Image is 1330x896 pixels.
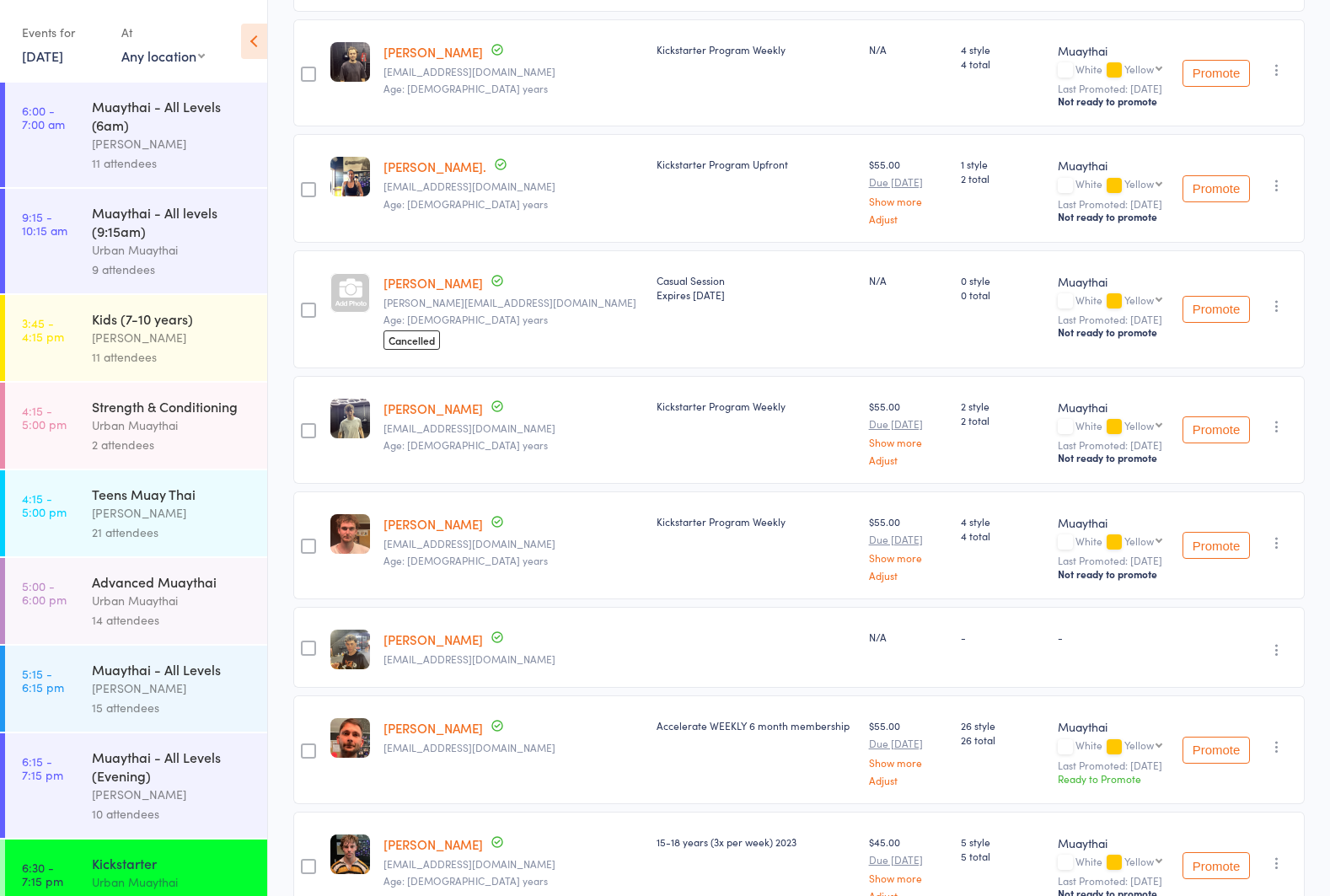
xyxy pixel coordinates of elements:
small: l.scheelbeek@gmail.com [383,538,643,550]
div: Kickstarter Program Weekly [657,42,855,56]
img: image1754899408.png [330,514,370,554]
small: baileyrussell186@gmail.com [383,422,643,434]
div: Yellow [1124,420,1154,431]
time: 4:15 - 5:00 pm [22,491,67,518]
small: Due [DATE] [869,176,948,188]
div: Muaythai [1058,42,1166,59]
small: Last Promoted: [DATE] [1058,198,1166,210]
button: Promote [1183,416,1250,443]
a: Adjust [869,454,948,465]
div: Muaythai - All Levels [92,660,253,679]
button: Promote [1183,296,1250,323]
span: 26 total [961,732,1044,747]
time: 6:15 - 7:15 pm [22,754,63,781]
div: N/A [869,630,948,644]
a: [PERSON_NAME] [383,630,483,648]
div: $55.00 [869,157,948,223]
a: [PERSON_NAME] [383,400,483,417]
div: White [1058,535,1166,550]
a: 6:00 -7:00 amMuaythai - All Levels (6am)[PERSON_NAME]11 attendees [5,83,267,187]
div: Yellow [1124,294,1154,305]
small: Last Promoted: [DATE] [1058,875,1166,887]
small: Due [DATE] [869,738,948,749]
div: $55.00 [869,718,948,785]
div: White [1058,739,1166,754]
div: Events for [22,19,105,46]
div: Urban Muaythai [92,240,253,260]
small: Last Promoted: [DATE] [1058,314,1166,325]
div: Yellow [1124,63,1154,74]
div: - [1058,630,1166,644]
small: Last Promoted: [DATE] [1058,439,1166,451]
small: Danny-rennie@hotmail.co.uk [383,297,643,309]
span: Age: [DEMOGRAPHIC_DATA] years [383,196,548,211]
div: Muaythai [1058,273,1166,290]
a: 5:00 -6:00 pmAdvanced MuaythaiUrban Muaythai14 attendees [5,558,267,644]
small: sammysilva06@outlook.com [383,653,643,665]
img: image1752051681.png [330,834,370,874]
img: image1755161277.png [330,42,370,82]
span: Age: [DEMOGRAPHIC_DATA] years [383,553,548,567]
div: Muaythai - All levels (9:15am) [92,203,253,240]
span: 0 total [961,287,1044,302]
div: Muaythai [1058,514,1166,531]
small: mtomson07@gmail.com [383,742,643,754]
span: 0 style [961,273,1044,287]
div: Kickstarter Program Weekly [657,399,855,413]
div: Not ready to promote [1058,451,1166,464]
small: Last Promoted: [DATE] [1058,759,1166,771]
div: White [1058,420,1166,434]
time: 5:00 - 6:00 pm [22,579,67,606]
a: Show more [869,757,948,768]
span: 5 total [961,849,1044,863]
span: Age: [DEMOGRAPHIC_DATA] years [383,873,548,888]
div: $55.00 [869,514,948,581]
div: Kickstarter Program Upfront [657,157,855,171]
div: 10 attendees [92,804,253,824]
small: Last Promoted: [DATE] [1058,555,1166,566]
div: Urban Muaythai [92,591,253,610]
span: 4 style [961,514,1044,528]
small: jess.gc.pilates@gmail.com [383,180,643,192]
div: 15-18 years (3x per week) 2023 [657,834,855,849]
div: 2 attendees [92,435,253,454]
div: - [961,630,1044,644]
time: 9:15 - 10:15 am [22,210,67,237]
div: 11 attendees [92,347,253,367]
div: Teens Muay Thai [92,485,253,503]
span: 4 total [961,528,1044,543]
a: 4:15 -5:00 pmStrength & ConditioningUrban Muaythai2 attendees [5,383,267,469]
span: 1 style [961,157,1044,171]
a: [PERSON_NAME] [383,43,483,61]
img: image1755161407.png [330,630,370,669]
img: image1754084091.png [330,157,370,196]
span: 2 total [961,413,1044,427]
a: Adjust [869,570,948,581]
span: 5 style [961,834,1044,849]
span: Age: [DEMOGRAPHIC_DATA] years [383,81,548,95]
a: 3:45 -4:15 pmKids (7-10 years)[PERSON_NAME]11 attendees [5,295,267,381]
a: Adjust [869,213,948,224]
div: Kickstarter [92,854,253,872]
div: [PERSON_NAME] [92,785,253,804]
div: N/A [869,273,948,287]
div: [PERSON_NAME] [92,328,253,347]
div: Accelerate WEEKLY 6 month membership [657,718,855,732]
a: Show more [869,552,948,563]
div: Yellow [1124,739,1154,750]
div: Yellow [1124,535,1154,546]
small: Due [DATE] [869,534,948,545]
div: 14 attendees [92,610,253,630]
time: 6:00 - 7:00 am [22,104,65,131]
div: [PERSON_NAME] [92,679,253,698]
a: Show more [869,437,948,448]
a: [PERSON_NAME] [383,719,483,737]
div: Advanced Muaythai [92,572,253,591]
small: smjwebb@gmail.com [383,858,643,870]
div: White [1058,178,1166,192]
div: Urban Muaythai [92,872,253,892]
a: 6:15 -7:15 pmMuaythai - All Levels (Evening)[PERSON_NAME]10 attendees [5,733,267,838]
time: 4:15 - 5:00 pm [22,404,67,431]
time: 5:15 - 6:15 pm [22,667,64,694]
div: Muaythai - All Levels (Evening) [92,748,253,785]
